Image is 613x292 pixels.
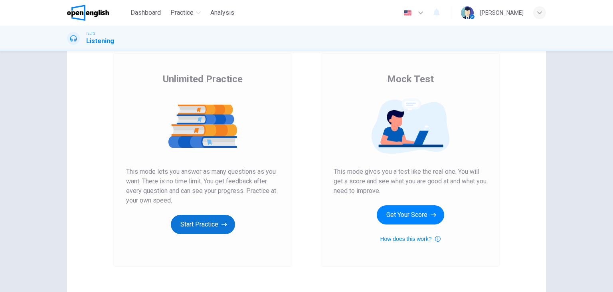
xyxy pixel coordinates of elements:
[67,5,109,21] img: OpenEnglish logo
[171,215,235,234] button: Start Practice
[170,8,194,18] span: Practice
[387,73,434,85] span: Mock Test
[131,8,161,18] span: Dashboard
[210,8,234,18] span: Analysis
[167,6,204,20] button: Practice
[127,6,164,20] button: Dashboard
[377,205,444,224] button: Get Your Score
[67,5,127,21] a: OpenEnglish logo
[380,234,440,244] button: How does this work?
[163,73,243,85] span: Unlimited Practice
[334,167,487,196] span: This mode gives you a test like the real one. You will get a score and see what you are good at a...
[86,31,95,36] span: IELTS
[480,8,524,18] div: [PERSON_NAME]
[403,10,413,16] img: en
[461,6,474,19] img: Profile picture
[207,6,237,20] button: Analysis
[86,36,114,46] h1: Listening
[126,167,279,205] span: This mode lets you answer as many questions as you want. There is no time limit. You get feedback...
